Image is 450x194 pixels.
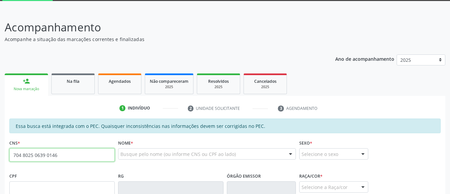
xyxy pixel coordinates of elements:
[302,184,348,191] span: Selecione a Raça/cor
[254,78,277,84] span: Cancelados
[119,105,125,111] div: 1
[5,19,313,36] p: Acompanhamento
[227,171,261,181] label: Órgão emissor
[150,78,188,84] span: Não compareceram
[118,171,124,181] label: RG
[109,78,131,84] span: Agendados
[302,151,338,158] span: Selecione o sexo
[120,151,236,158] span: Busque pelo nome (ou informe CNS ou CPF ao lado)
[118,138,133,148] label: Nome
[299,171,323,181] label: Raça/cor
[23,77,30,85] div: person_add
[9,138,20,148] label: CNS
[5,36,313,43] p: Acompanhe a situação das marcações correntes e finalizadas
[249,84,282,89] div: 2025
[335,54,394,63] p: Ano de acompanhamento
[128,105,150,111] div: Indivíduo
[202,84,235,89] div: 2025
[208,78,229,84] span: Resolvidos
[9,86,43,91] div: Nova marcação
[150,84,188,89] div: 2025
[67,78,79,84] span: Na fila
[299,138,312,148] label: Sexo
[9,119,441,133] div: Essa busca está integrada com o PEC. Quaisquer inconsistências nas informações devem ser corrigid...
